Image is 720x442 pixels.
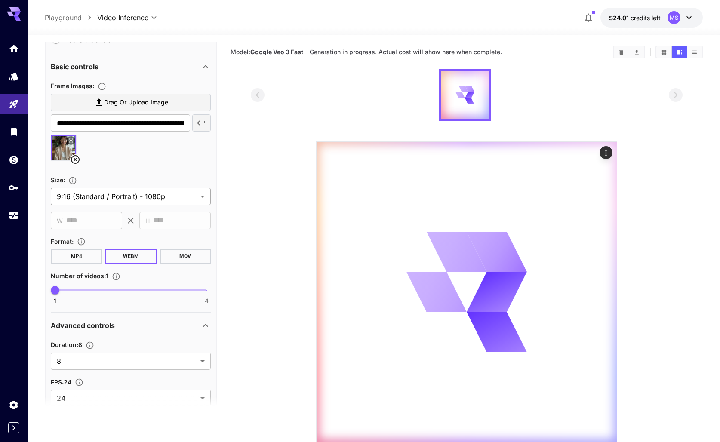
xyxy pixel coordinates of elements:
span: credits left [631,14,661,21]
button: Show media in list view [687,46,702,58]
div: Library [9,126,19,137]
span: Duration : 8 [51,341,82,348]
button: Upload frame images. [94,82,110,91]
button: WEBM [105,249,157,264]
div: Usage [9,210,19,221]
button: Choose the file format for the output video. [74,237,89,246]
div: Playground [9,99,19,110]
span: 9:16 (Standard / Portrait) - 1080p [57,191,197,202]
div: Models [9,71,19,82]
span: Drag or upload image [104,97,168,108]
button: MOV [160,249,211,264]
span: 4 [205,297,209,305]
div: Settings [9,399,19,410]
p: Basic controls [51,61,98,72]
button: Set the fps [71,378,87,387]
span: H [145,216,150,226]
span: $24.01 [609,14,631,21]
button: Download All [629,46,644,58]
button: Show media in grid view [656,46,671,58]
span: Generation in progress. Actual cost will show here when complete. [310,48,502,55]
div: Basic controls [51,56,211,77]
button: Set the number of duration [82,341,98,350]
div: Actions [600,146,612,159]
div: Wallet [9,154,19,165]
span: 8 [57,356,197,366]
div: $24.0131 [609,13,661,22]
span: 1 [54,297,56,305]
p: · [305,47,308,57]
div: API Keys [9,182,19,193]
span: Video Inference [97,12,148,23]
div: Advanced controls [51,315,211,336]
button: $24.0131MS [600,8,703,28]
div: Show media in grid viewShow media in video viewShow media in list view [655,46,703,58]
a: Playground [45,12,82,23]
span: 24 [57,393,197,403]
label: Drag or upload image [51,94,211,111]
span: Number of videos : 1 [51,272,108,279]
button: Show media in video view [672,46,687,58]
button: Specify how many videos to generate in a single request. Each video generation will be charged se... [108,272,124,281]
b: Google Veo 3 Fast [250,48,303,55]
button: Adjust the dimensions of the generated image by specifying its width and height in pixels, or sel... [65,176,80,185]
span: Frame Images : [51,82,94,89]
span: FPS : 24 [51,378,71,386]
button: MP4 [51,249,102,264]
p: Advanced controls [51,320,115,331]
span: W [57,216,63,226]
nav: breadcrumb [45,12,97,23]
span: Size : [51,176,65,184]
div: Home [9,43,19,54]
button: Clear All [614,46,629,58]
span: Model: [231,48,303,55]
div: Clear AllDownload All [613,46,645,58]
button: Expand sidebar [8,422,19,433]
span: Format : [51,238,74,245]
div: MS [668,11,680,24]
